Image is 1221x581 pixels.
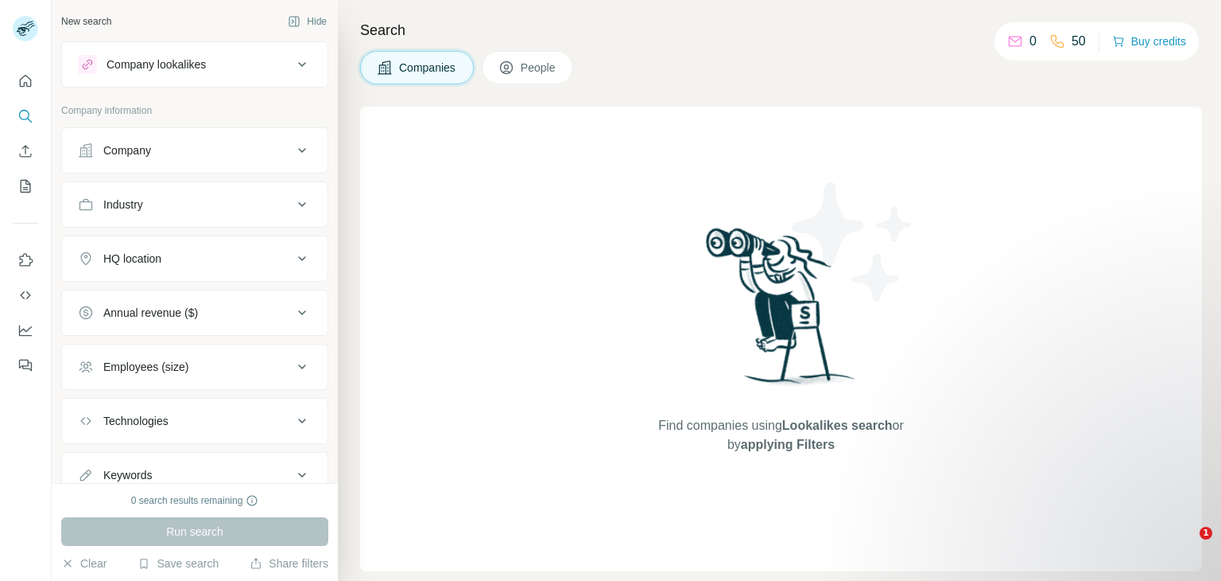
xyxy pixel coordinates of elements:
span: People [521,60,557,76]
button: Annual revenue ($) [62,294,328,332]
div: Annual revenue ($) [103,305,198,321]
button: Employees (size) [62,348,328,386]
button: Quick start [13,67,38,96]
span: applying Filters [741,438,835,451]
img: Surfe Illustration - Woman searching with binoculars [699,224,864,401]
img: Surfe Illustration - Stars [781,170,924,314]
button: Technologies [62,402,328,440]
iframe: Intercom live chat [1167,527,1205,565]
div: Technologies [103,413,169,429]
div: 0 search results remaining [131,493,259,508]
button: Dashboard [13,316,38,345]
p: 50 [1072,32,1086,51]
div: New search [61,14,111,29]
button: Clear [61,556,107,571]
button: Hide [277,10,338,33]
span: Companies [399,60,457,76]
button: Use Surfe on LinkedIn [13,246,38,275]
span: Lookalikes search [782,419,893,432]
button: Share filters [250,556,328,571]
button: Company lookalikes [62,45,328,84]
span: 1 [1200,527,1212,540]
div: HQ location [103,251,161,267]
div: Keywords [103,467,152,483]
h4: Search [360,19,1202,41]
button: My lists [13,172,38,201]
button: Search [13,102,38,131]
button: Use Surfe API [13,281,38,310]
button: Enrich CSV [13,137,38,166]
span: Find companies using or by [653,416,908,454]
button: HQ location [62,240,328,278]
button: Buy credits [1112,30,1186,53]
div: Employees (size) [103,359,188,375]
div: Company [103,142,151,158]
button: Save search [138,556,219,571]
button: Industry [62,185,328,224]
p: 0 [1029,32,1037,51]
button: Feedback [13,351,38,380]
p: Company information [61,103,328,118]
div: Industry [103,197,143,213]
button: Keywords [62,456,328,494]
div: Company lookalikes [107,57,206,72]
button: Company [62,131,328,170]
